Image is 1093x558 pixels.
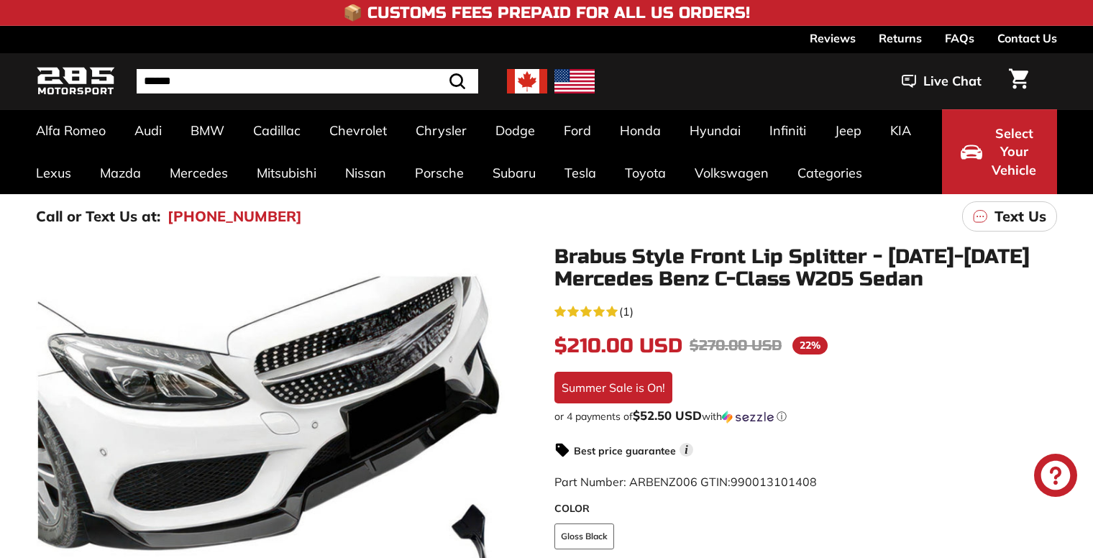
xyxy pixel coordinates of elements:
[168,206,302,227] a: [PHONE_NUMBER]
[120,109,176,152] a: Audi
[994,206,1046,227] p: Text Us
[942,109,1057,194] button: Select Your Vehicle
[239,109,315,152] a: Cadillac
[242,152,331,194] a: Mitsubishi
[619,303,634,320] span: (1)
[478,152,550,194] a: Subaru
[675,109,755,152] a: Hyundai
[86,152,155,194] a: Mazda
[549,109,605,152] a: Ford
[554,334,682,358] span: $210.00 USD
[550,152,610,194] a: Tesla
[401,152,478,194] a: Porsche
[989,124,1038,180] span: Select Your Vehicle
[997,26,1057,50] a: Contact Us
[783,152,877,194] a: Categories
[554,409,1057,424] div: or 4 payments of$52.50 USDwithSezzle Click to learn more about Sezzle
[36,65,115,99] img: Logo_285_Motorsport_areodynamics_components
[331,152,401,194] a: Nissan
[554,372,672,403] div: Summer Sale is On!
[945,26,974,50] a: FAQs
[315,109,401,152] a: Chevrolet
[574,444,676,457] strong: Best price guarantee
[731,475,817,489] span: 990013101408
[554,475,817,489] span: Part Number: ARBENZ006 GTIN:
[792,337,828,355] span: 22%
[680,152,783,194] a: Volkswagen
[1000,57,1037,106] a: Cart
[883,63,1000,99] button: Live Chat
[554,409,1057,424] div: or 4 payments of with
[610,152,680,194] a: Toyota
[155,152,242,194] a: Mercedes
[680,443,693,457] span: i
[633,408,702,423] span: $52.50 USD
[554,301,1057,320] a: 5.0 rating (1 votes)
[810,26,856,50] a: Reviews
[755,109,820,152] a: Infiniti
[137,69,478,93] input: Search
[22,109,120,152] a: Alfa Romeo
[876,109,925,152] a: KIA
[605,109,675,152] a: Honda
[401,109,481,152] a: Chrysler
[22,152,86,194] a: Lexus
[343,4,750,22] h4: 📦 Customs Fees Prepaid for All US Orders!
[722,411,774,424] img: Sezzle
[176,109,239,152] a: BMW
[690,337,782,355] span: $270.00 USD
[481,109,549,152] a: Dodge
[962,201,1057,232] a: Text Us
[554,246,1057,291] h1: Brabus Style Front Lip Splitter - [DATE]-[DATE] Mercedes Benz C-Class W205 Sedan
[1030,454,1081,500] inbox-online-store-chat: Shopify online store chat
[923,72,982,91] span: Live Chat
[36,206,160,227] p: Call or Text Us at:
[554,501,1057,516] label: COLOR
[820,109,876,152] a: Jeep
[879,26,922,50] a: Returns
